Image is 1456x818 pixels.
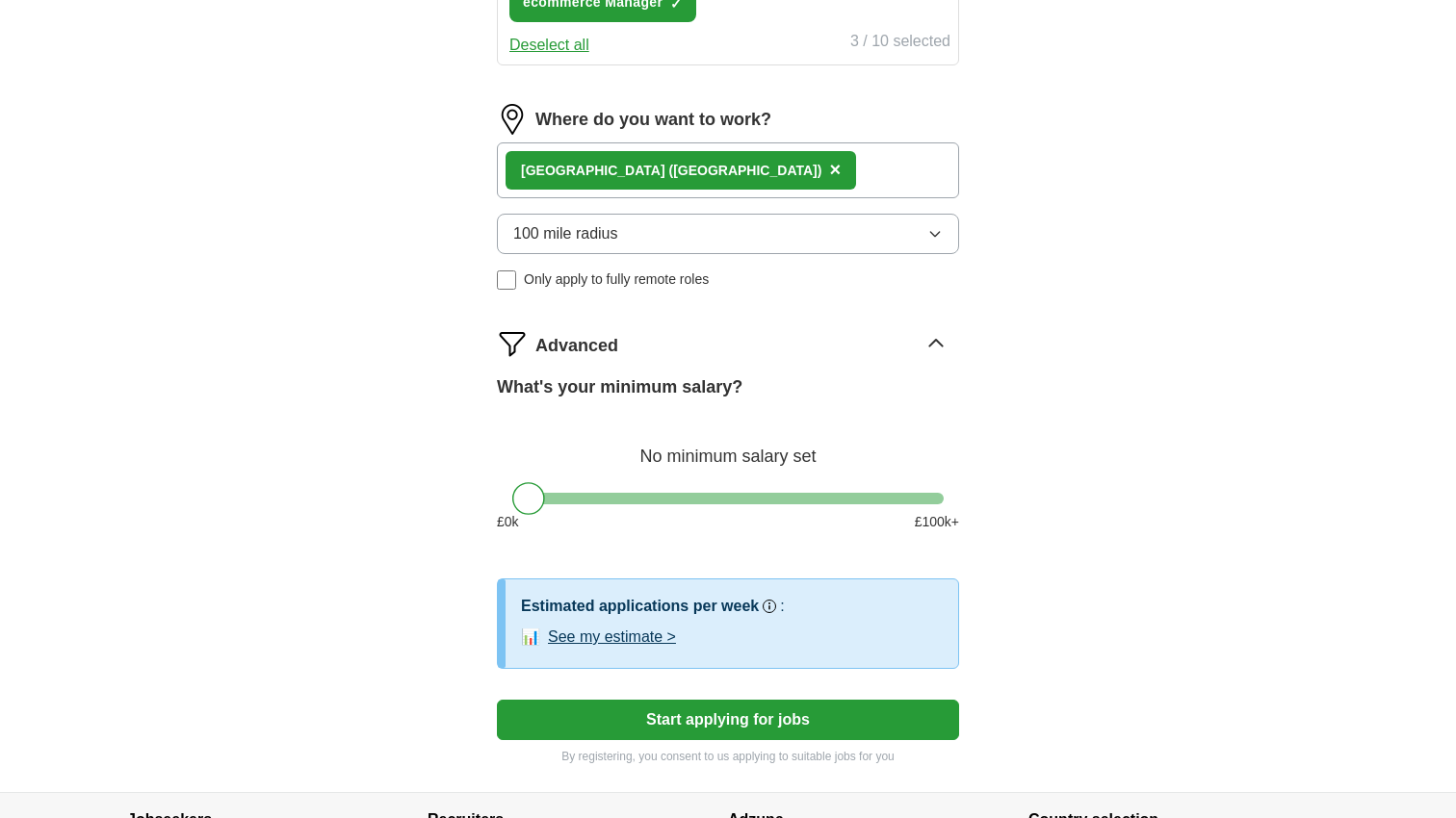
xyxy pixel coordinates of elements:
span: × [829,159,841,180]
label: What's your minimum salary? [497,374,742,400]
img: filter [497,328,528,359]
p: By registering, you consent to us applying to suitable jobs for you [497,748,959,765]
span: Only apply to fully remote roles [524,269,709,290]
h3: Estimated applications per week [521,595,759,618]
button: Deselect all [509,34,589,57]
label: Where do you want to work? [535,107,771,133]
button: Start applying for jobs [497,700,959,740]
div: 3 / 10 selected [850,30,950,57]
span: 📊 [521,626,540,649]
strong: [GEOGRAPHIC_DATA] [521,163,665,178]
h3: : [780,595,784,618]
span: £ 0 k [497,512,519,532]
span: 100 mile radius [513,222,618,245]
img: location.png [497,104,528,135]
button: 100 mile radius [497,214,959,254]
input: Only apply to fully remote roles [497,270,516,290]
span: Advanced [535,333,618,359]
button: See my estimate > [548,626,676,649]
button: × [829,156,841,185]
span: £ 100 k+ [915,512,959,532]
span: ([GEOGRAPHIC_DATA]) [668,163,821,178]
div: No minimum salary set [497,423,959,470]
